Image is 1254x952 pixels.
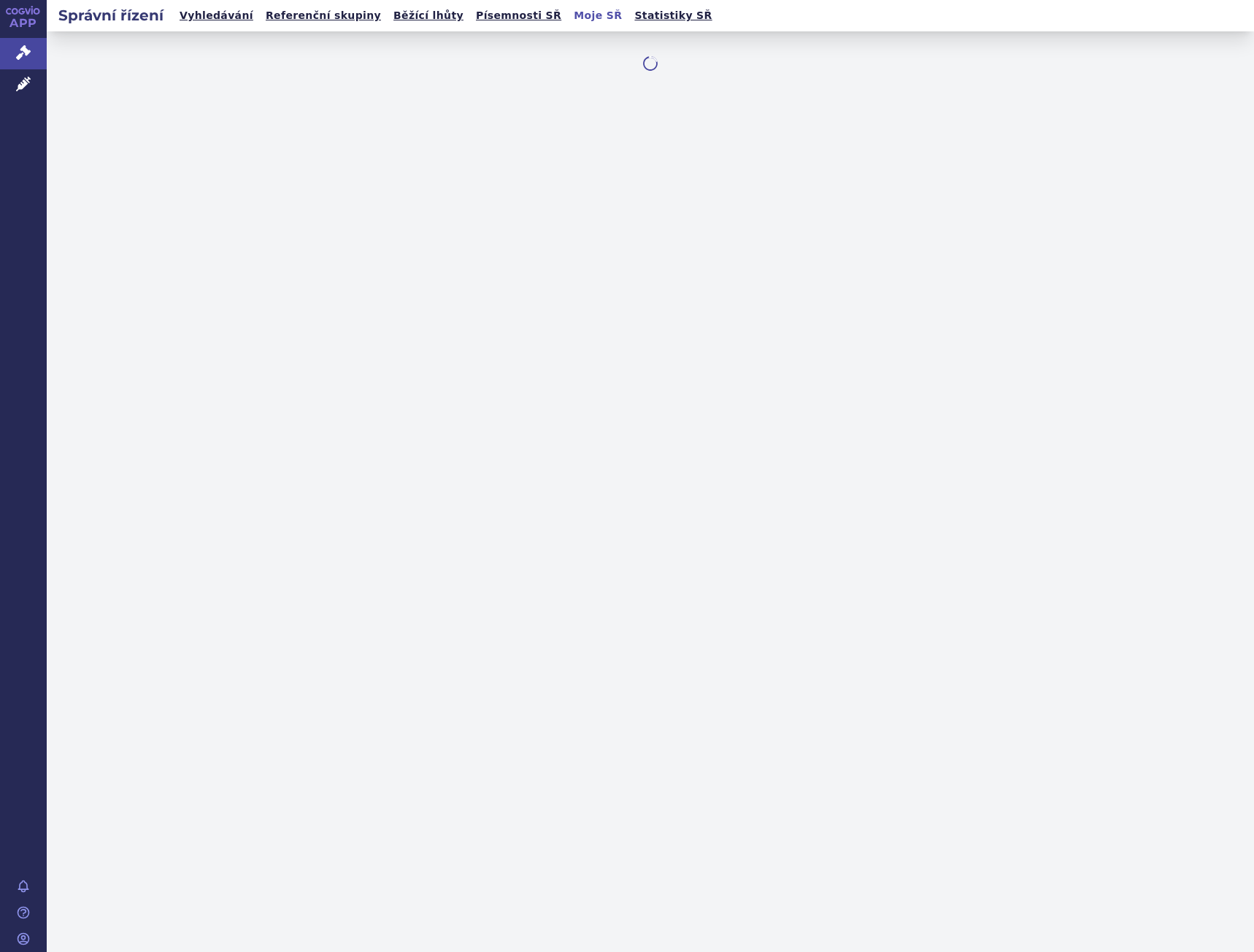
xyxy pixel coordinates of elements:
[569,6,626,26] a: Moje SŘ
[472,6,566,26] a: Písemnosti SŘ
[47,5,175,26] h2: Správní řízení
[630,6,716,26] a: Statistiky SŘ
[389,6,468,26] a: Běžící lhůty
[261,6,385,26] a: Referenční skupiny
[175,6,258,26] a: Vyhledávání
